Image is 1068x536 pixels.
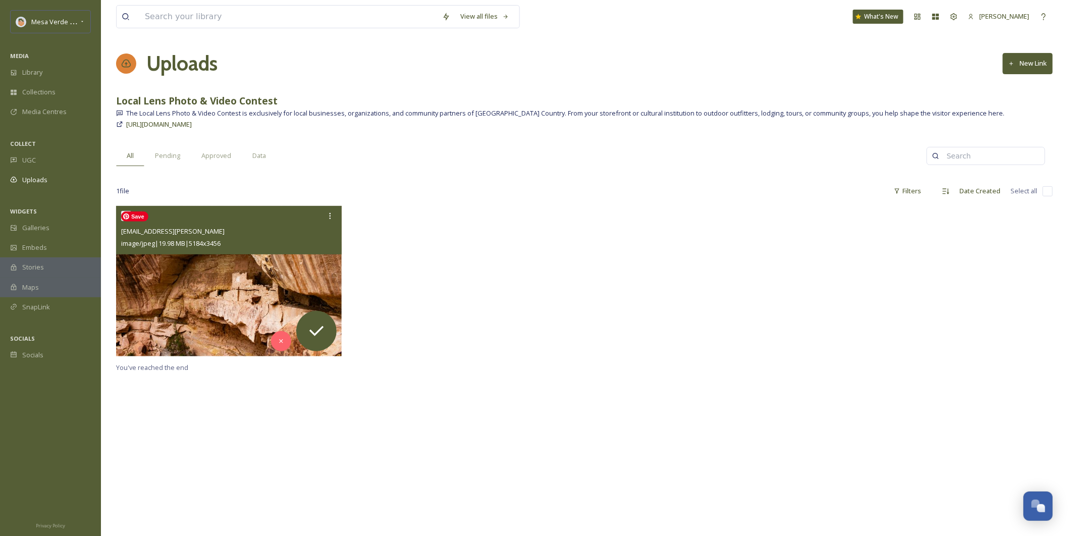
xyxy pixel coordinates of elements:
img: MVC%20SnapSea%20logo%20%281%29.png [16,17,26,27]
span: Save [121,211,148,222]
img: ext_1759358315.72151_kassia.lawrence@gmail.com-kassiavinsel-MtnUteTribalPark-89.jpg [116,206,342,356]
span: You've reached the end [116,363,188,372]
a: [URL][DOMAIN_NAME] [126,118,192,130]
span: Uploads [22,175,47,185]
button: New Link [1003,53,1053,74]
span: WIDGETS [10,207,37,215]
a: View all files [455,7,514,26]
a: [PERSON_NAME] [963,7,1035,26]
span: MEDIA [10,52,29,60]
a: What's New [853,10,903,24]
span: UGC [22,155,36,165]
span: Maps [22,283,39,292]
span: SnapLink [22,302,50,312]
span: [URL][DOMAIN_NAME] [126,120,192,129]
a: Uploads [146,48,218,79]
input: Search your library [140,6,437,28]
span: COLLECT [10,140,36,147]
strong: Local Lens Photo & Video Contest [116,94,278,108]
div: Date Created [955,181,1006,201]
span: 1 file [116,186,129,196]
span: Embeds [22,243,47,252]
span: SOCIALS [10,335,35,342]
span: Approved [201,151,231,160]
button: Open Chat [1024,492,1053,521]
span: Select all [1011,186,1038,196]
span: Galleries [22,223,49,233]
span: Stories [22,262,44,272]
input: Search [942,146,1040,166]
span: Library [22,68,42,77]
span: Collections [22,87,56,97]
span: Socials [22,350,43,360]
span: [EMAIL_ADDRESS][PERSON_NAME] [121,227,225,236]
span: Data [252,151,266,160]
span: All [127,151,134,160]
span: [PERSON_NAME] [980,12,1030,21]
a: Privacy Policy [36,519,65,531]
span: Media Centres [22,107,67,117]
span: Pending [155,151,180,160]
span: image/jpeg | 19.98 MB | 5184 x 3456 [121,239,221,248]
div: Filters [889,181,927,201]
span: Privacy Policy [36,522,65,529]
span: Mesa Verde Country [31,17,93,26]
span: The Local Lens Photo & Video Contest is exclusively for local businesses, organizations, and comm... [126,109,1005,118]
